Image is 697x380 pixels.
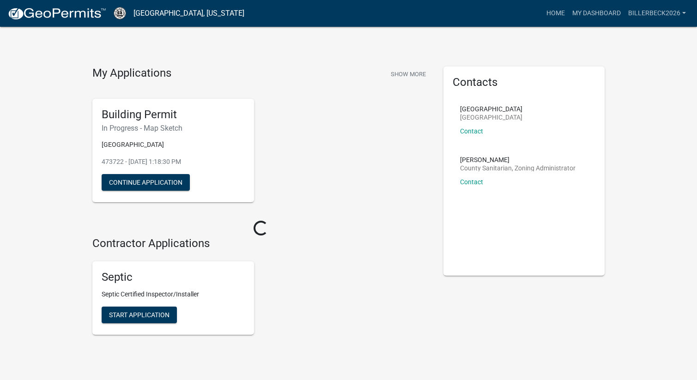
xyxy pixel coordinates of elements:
[102,108,245,121] h5: Building Permit
[102,157,245,167] p: 473722 - [DATE] 1:18:30 PM
[102,271,245,284] h5: Septic
[102,307,177,323] button: Start Application
[624,5,690,22] a: billerbeck2026
[102,174,190,191] button: Continue Application
[460,178,483,186] a: Contact
[102,124,245,133] h6: In Progress - Map Sketch
[460,165,576,171] p: County Sanitarian, Zoning Administrator
[114,7,126,19] img: Grundy County, Iowa
[133,6,244,21] a: [GEOGRAPHIC_DATA], [US_STATE]
[92,66,171,80] h4: My Applications
[460,114,522,121] p: [GEOGRAPHIC_DATA]
[569,5,624,22] a: My Dashboard
[453,76,596,89] h5: Contacts
[109,311,170,319] span: Start Application
[460,127,483,135] a: Contact
[102,290,245,299] p: Septic Certified Inspector/Installer
[543,5,569,22] a: Home
[92,237,430,342] wm-workflow-list-section: Contractor Applications
[460,157,576,163] p: [PERSON_NAME]
[387,66,430,82] button: Show More
[92,237,430,250] h4: Contractor Applications
[460,106,522,112] p: [GEOGRAPHIC_DATA]
[102,140,245,150] p: [GEOGRAPHIC_DATA]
